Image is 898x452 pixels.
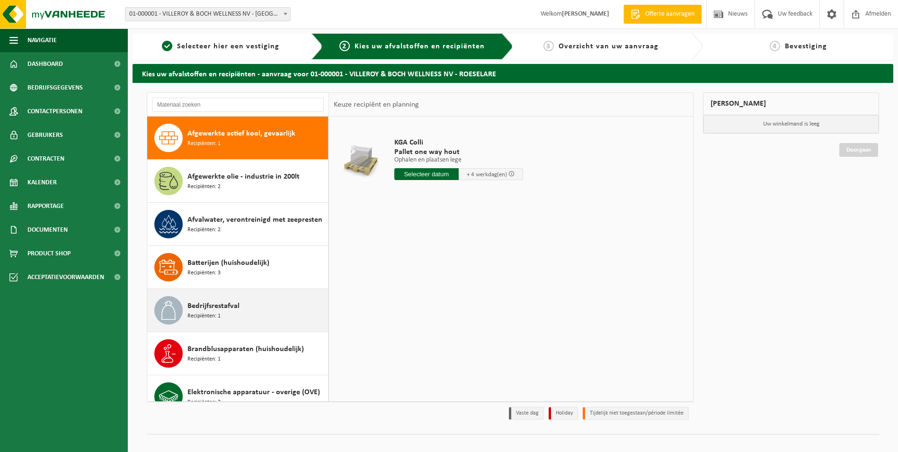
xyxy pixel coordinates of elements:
span: Recipiënten: 2 [187,398,221,407]
span: 2 [339,41,350,51]
span: Recipiënten: 1 [187,139,221,148]
span: Acceptatievoorwaarden [27,265,104,289]
li: Vaste dag [509,407,544,420]
input: Materiaal zoeken [152,98,324,112]
div: [PERSON_NAME] [703,92,879,115]
span: + 4 werkdag(en) [467,172,507,178]
span: 01-000001 - VILLEROY & BOCH WELLNESS NV - ROESELARE [125,7,291,21]
span: Selecteer hier een vestiging [177,43,279,50]
span: Contactpersonen [27,99,82,123]
span: Recipiënten: 1 [187,312,221,321]
a: Doorgaan [839,143,878,157]
a: 1Selecteer hier een vestiging [137,41,304,52]
button: Batterijen (huishoudelijk) Recipiënten: 3 [147,246,329,289]
span: Recipiënten: 1 [187,355,221,364]
span: 1 [162,41,172,51]
span: Afgewerkte actief kool, gevaarlijk [187,128,295,139]
span: Recipiënten: 2 [187,182,221,191]
strong: [PERSON_NAME] [562,10,609,18]
span: Afgewerkte olie - industrie in 200lt [187,171,300,182]
p: Uw winkelmand is leeg [703,115,879,133]
div: Keuze recipiënt en planning [329,93,424,117]
span: Bedrijfsgegevens [27,76,83,99]
span: Navigatie [27,28,57,52]
span: Bedrijfsrestafval [187,300,240,312]
span: Rapportage [27,194,64,218]
span: 4 [770,41,780,51]
button: Bedrijfsrestafval Recipiënten: 1 [147,289,329,332]
span: KGA Colli [394,138,523,147]
span: Elektronische apparatuur - overige (OVE) [187,387,320,398]
a: Offerte aanvragen [623,5,702,24]
span: Batterijen (huishoudelijk) [187,257,269,269]
span: Pallet one way hout [394,147,523,157]
span: Kies uw afvalstoffen en recipiënten [355,43,485,50]
button: Afgewerkte olie - industrie in 200lt Recipiënten: 2 [147,160,329,203]
span: 3 [543,41,554,51]
span: Contracten [27,147,64,171]
span: Bevestiging [785,43,827,50]
input: Selecteer datum [394,168,459,180]
li: Tijdelijk niet toegestaan/période limitée [583,407,689,420]
li: Holiday [549,407,578,420]
span: 01-000001 - VILLEROY & BOCH WELLNESS NV - ROESELARE [125,8,290,21]
span: Documenten [27,218,68,242]
span: Brandblusapparaten (huishoudelijk) [187,344,304,355]
span: Recipiënten: 2 [187,226,221,235]
span: Kalender [27,171,57,194]
span: Offerte aanvragen [643,9,697,19]
span: Recipiënten: 3 [187,269,221,278]
span: Gebruikers [27,123,63,147]
span: Product Shop [27,242,71,265]
span: Dashboard [27,52,63,76]
span: Overzicht van uw aanvraag [559,43,658,50]
h2: Kies uw afvalstoffen en recipiënten - aanvraag voor 01-000001 - VILLEROY & BOCH WELLNESS NV - ROE... [133,64,893,82]
button: Elektronische apparatuur - overige (OVE) Recipiënten: 2 [147,375,329,418]
button: Brandblusapparaten (huishoudelijk) Recipiënten: 1 [147,332,329,375]
span: Afvalwater, verontreinigd met zeepresten [187,214,322,226]
button: Afgewerkte actief kool, gevaarlijk Recipiënten: 1 [147,117,329,160]
button: Afvalwater, verontreinigd met zeepresten Recipiënten: 2 [147,203,329,246]
p: Ophalen en plaatsen lege [394,157,523,163]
